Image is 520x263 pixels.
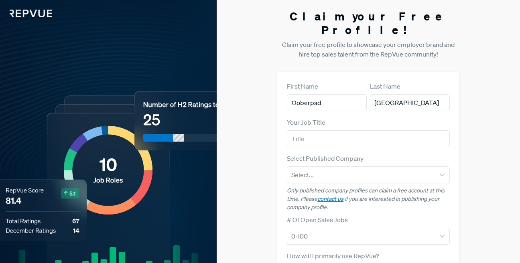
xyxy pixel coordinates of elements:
a: contact us [317,195,343,202]
p: Only published company profiles can claim a free account at this time. Please if you are interest... [287,186,450,212]
label: # Of Open Sales Jobs [287,215,348,225]
p: Claim your free profile to showcase your employer brand and hire top sales talent from the RepVue... [277,40,459,59]
h3: Claim your Free Profile! [277,10,459,36]
input: First Name [287,94,367,111]
label: Last Name [370,81,400,91]
input: Last Name [370,94,450,111]
label: How will I primarily use RepVue? [287,251,379,261]
label: First Name [287,81,318,91]
label: Your Job Title [287,117,325,127]
label: Select Published Company [287,154,364,163]
input: Title [287,130,450,147]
